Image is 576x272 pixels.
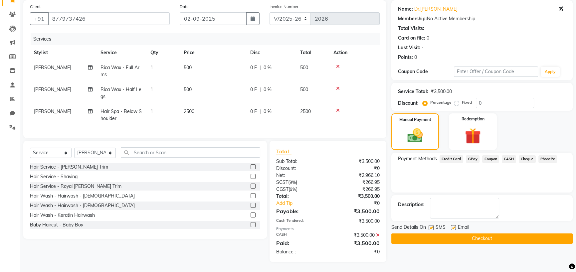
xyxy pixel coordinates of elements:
[300,108,311,114] span: 2500
[34,65,71,70] span: [PERSON_NAME]
[250,64,257,71] span: 0 F
[482,155,499,163] span: Coupon
[270,4,298,10] label: Invoice Number
[100,86,141,99] span: Rica Wax - Half Legs
[150,108,153,114] span: 1
[398,15,427,22] div: Membership:
[328,232,384,239] div: ₹3,500.00
[398,6,413,13] div: Name:
[398,54,413,61] div: Points:
[260,86,261,93] span: |
[271,165,328,172] div: Discount:
[276,226,380,232] div: Payments
[30,193,135,200] div: Hair Wash - Hairwash - [DEMOGRAPHIC_DATA]
[100,108,142,121] span: Hair Spa - Below Shoulder
[180,4,189,10] label: Date
[150,86,153,92] span: 1
[462,99,472,105] label: Fixed
[34,108,71,114] span: [PERSON_NAME]
[398,68,454,75] div: Coupon Code
[398,88,428,95] div: Service Total:
[30,202,135,209] div: Hair Wash - Hairwash - [DEMOGRAPHIC_DATA]
[538,155,557,163] span: PhonePe
[264,108,272,115] span: 0 %
[30,183,121,190] div: Hair Service - Royal [PERSON_NAME] Trim
[431,88,452,95] div: ₹3,500.00
[502,155,516,163] span: CASH
[328,248,384,255] div: ₹0
[271,200,337,207] a: Add Tip
[403,127,428,144] img: _cash.svg
[328,193,384,200] div: ₹3,500.00
[398,155,437,162] span: Payment Methods
[271,232,328,239] div: CASH
[146,45,180,60] th: Qty
[250,108,257,115] span: 0 F
[184,108,194,114] span: 2500
[398,44,420,51] div: Last Visit:
[180,45,246,60] th: Price
[328,179,384,186] div: ₹266.95
[271,248,328,255] div: Balance :
[462,116,484,122] label: Redemption
[300,65,308,70] span: 500
[398,35,425,42] div: Card on file:
[541,67,560,77] button: Apply
[271,186,328,193] div: ( )
[414,54,417,61] div: 0
[250,86,257,93] span: 0 F
[519,155,536,163] span: Cheque
[328,172,384,179] div: ₹2,966.10
[276,179,288,185] span: SGST
[391,233,573,244] button: Checkout
[391,224,426,232] span: Send Details On
[271,218,328,225] div: Cash Tendered:
[271,158,328,165] div: Sub Total:
[430,99,452,105] label: Percentage
[96,45,146,60] th: Service
[30,164,108,171] div: Hair Service - [PERSON_NAME] Trim
[31,33,385,45] div: Services
[290,187,296,192] span: 9%
[271,207,328,215] div: Payable:
[427,35,429,42] div: 0
[328,218,384,225] div: ₹3,500.00
[422,44,424,51] div: -
[150,65,153,70] span: 1
[328,207,384,215] div: ₹3,500.00
[454,67,538,77] input: Enter Offer / Coupon Code
[260,64,261,71] span: |
[264,86,272,93] span: 0 %
[271,172,328,179] div: Net:
[398,100,419,107] div: Discount:
[466,155,480,163] span: GPay
[296,45,329,60] th: Total
[328,186,384,193] div: ₹266.95
[184,86,192,92] span: 500
[264,64,272,71] span: 0 %
[30,4,41,10] label: Client
[440,155,464,163] span: Credit Card
[30,173,78,180] div: Hair Service - Shaving
[260,108,261,115] span: |
[328,158,384,165] div: ₹3,500.00
[30,221,83,228] div: Baby Haircut - Baby Boy
[436,224,446,232] span: SMS
[30,212,95,219] div: Hair Wash - Keratin Hairwash
[30,45,96,60] th: Stylist
[30,12,49,25] button: +91
[271,239,328,247] div: Paid:
[399,117,431,123] label: Manual Payment
[458,224,469,232] span: Email
[246,45,296,60] th: Disc
[337,200,385,207] div: ₹0
[276,148,291,155] span: Total
[328,239,384,247] div: ₹3,500.00
[271,193,328,200] div: Total:
[328,165,384,172] div: ₹0
[184,65,192,70] span: 500
[48,12,170,25] input: Search by Name/Mobile/Email/Code
[289,180,296,185] span: 9%
[329,45,380,60] th: Action
[276,186,288,192] span: CGST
